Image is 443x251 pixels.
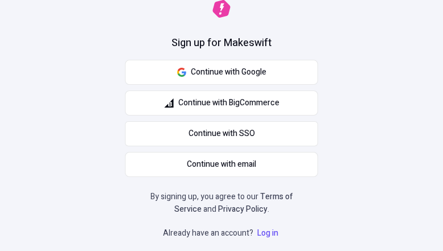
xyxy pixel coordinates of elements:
[125,60,318,85] button: Continue with Google
[125,121,318,146] a: Continue with SSO
[178,97,279,109] span: Continue with BigCommerce
[187,158,256,171] span: Continue with email
[163,227,281,240] p: Already have an account?
[125,90,318,116] button: Continue with BigCommerce
[218,203,268,215] a: Privacy Policy
[174,191,293,215] a: Terms of Service
[172,36,271,51] h1: Sign up for Makeswift
[191,66,266,79] span: Continue with Google
[147,191,296,216] p: By signing up, you agree to our and .
[255,227,281,239] a: Log in
[125,152,318,177] button: Continue with email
